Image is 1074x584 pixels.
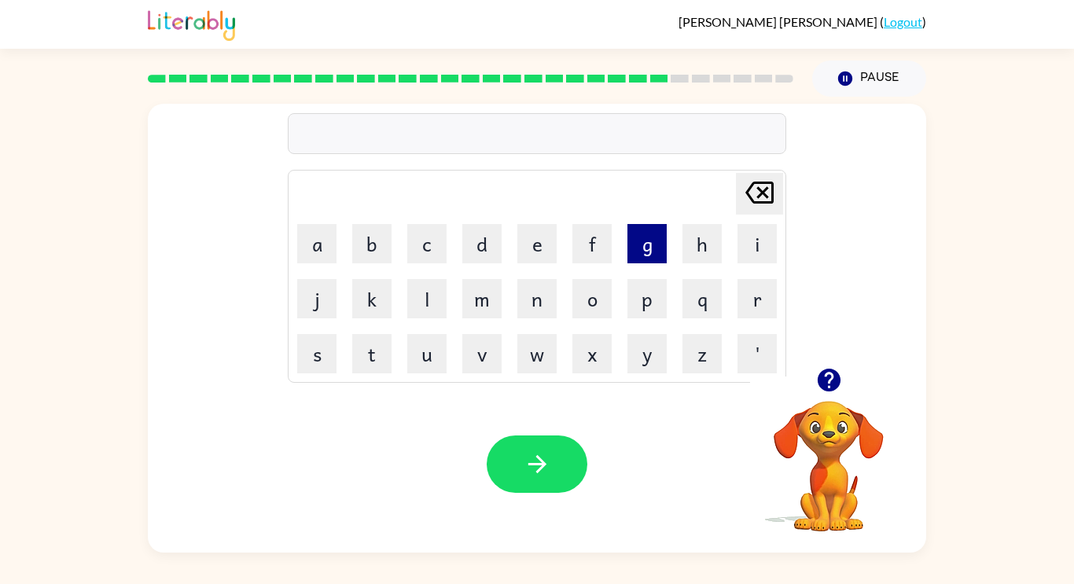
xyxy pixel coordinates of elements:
button: ' [737,334,777,373]
button: z [682,334,722,373]
span: [PERSON_NAME] [PERSON_NAME] [679,14,880,29]
button: y [627,334,667,373]
button: q [682,279,722,318]
button: l [407,279,447,318]
button: k [352,279,392,318]
button: t [352,334,392,373]
button: a [297,224,337,263]
button: s [297,334,337,373]
button: d [462,224,502,263]
button: v [462,334,502,373]
button: j [297,279,337,318]
button: c [407,224,447,263]
button: m [462,279,502,318]
a: Logout [884,14,922,29]
button: e [517,224,557,263]
button: o [572,279,612,318]
button: r [737,279,777,318]
button: f [572,224,612,263]
button: h [682,224,722,263]
button: p [627,279,667,318]
div: ( ) [679,14,926,29]
img: Literably [148,6,235,41]
button: u [407,334,447,373]
button: i [737,224,777,263]
button: b [352,224,392,263]
button: g [627,224,667,263]
button: Pause [812,61,926,97]
button: n [517,279,557,318]
button: w [517,334,557,373]
button: x [572,334,612,373]
video: Your browser must support playing .mp4 files to use Literably. Please try using another browser. [750,376,907,534]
